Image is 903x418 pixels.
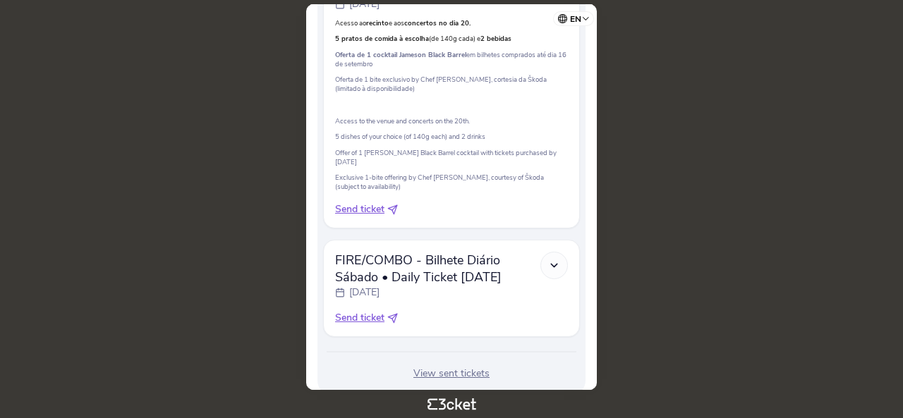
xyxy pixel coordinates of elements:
p: Access to the venue and concerts on the 20th. [335,116,568,125]
p: em bilhetes comprados até dia 16 de setembro [335,50,568,68]
p: [DATE] [349,285,380,300]
div: View sent tickets [323,367,580,381]
span: (de 140g cada) e [429,34,480,43]
p: 5 dishes of your choice (of 140g each) and 2 drinks [335,132,568,141]
span: e aos [389,18,404,27]
p: Exclusive 1-bite offering by Chef [PERSON_NAME], courtesy of Škoda (subject to availability) [335,173,568,191]
strong: 5 pratos de comida à escolha [335,34,429,43]
span: Acesso ao [335,18,366,27]
strong: 2 bebidas [480,34,511,43]
strong: concertos no dia 20. [404,18,471,27]
p: Oferta de 1 bite exclusivo by Chef [PERSON_NAME], cortesia da Škoda (limitado à disponibilidade) [335,75,568,93]
span: FIRE/COMBO - Bilhete Diário Sábado • Daily Ticket [DATE] [335,252,540,285]
p: Offer of 1 [PERSON_NAME] Black Barrel cocktail with tickets purchased by [DATE] [335,148,568,166]
strong: recinto [366,18,389,27]
span: Send ticket [335,202,384,216]
strong: Oferta de 1 cocktail Jameson Black Barrel [335,50,466,59]
span: Send ticket [335,311,384,325]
